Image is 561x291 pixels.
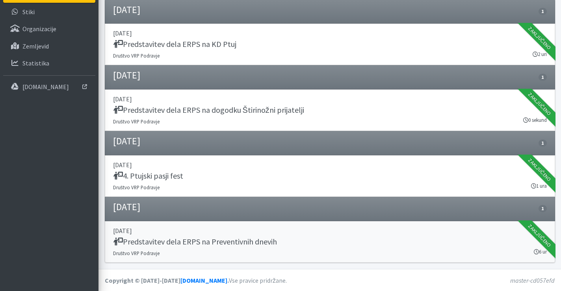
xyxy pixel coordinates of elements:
a: Organizacije [3,21,95,37]
a: Zemljevid [3,38,95,54]
h5: Predstavitev dela ERPS na KD Ptuj [113,39,236,49]
p: Stiki [22,8,35,16]
p: [DOMAIN_NAME] [22,83,69,91]
span: 1 [539,140,546,147]
a: Stiki [3,4,95,20]
small: Društvo VRP Podravje [113,250,160,256]
strong: Copyright © [DATE]-[DATE] . [105,276,229,284]
h4: [DATE] [113,70,140,81]
h4: [DATE] [113,201,140,213]
h4: [DATE] [113,4,140,16]
p: Organizacije [22,25,56,33]
p: [DATE] [113,226,547,235]
a: [DATE] Predstavitev dela ERPS na dogodku Štirinožni prijatelji Društvo VRP Podravje 0 sekund Zakl... [105,90,555,131]
a: [DATE] Predstavitev dela ERPS na KD Ptuj Društvo VRP Podravje 2 uri Zaključeno [105,24,555,65]
p: [DATE] [113,28,547,38]
p: Statistika [22,59,49,67]
p: [DATE] [113,160,547,170]
p: Zemljevid [22,42,49,50]
a: [DOMAIN_NAME] [180,276,227,284]
p: [DATE] [113,94,547,104]
small: Društvo VRP Podravje [113,52,160,59]
span: 1 [539,8,546,15]
small: Društvo VRP Podravje [113,184,160,190]
h4: [DATE] [113,136,140,147]
h5: 4. Ptujski pasji fest [113,171,183,181]
a: [DATE] Predstavitev dela ERPS na Preventivnih dnevih Društvo VRP Podravje 6 ur Zaključeno [105,221,555,263]
h5: Predstavitev dela ERPS na dogodku Štirinožni prijatelji [113,105,304,115]
em: master-cd057efd [510,276,555,284]
a: [DATE] 4. Ptujski pasji fest Društvo VRP Podravje 1 ura Zaključeno [105,155,555,197]
a: Statistika [3,55,95,71]
small: Društvo VRP Podravje [113,118,160,125]
span: 1 [539,74,546,81]
h5: Predstavitev dela ERPS na Preventivnih dnevih [113,237,277,246]
a: [DOMAIN_NAME] [3,79,95,95]
span: 1 [539,205,546,212]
